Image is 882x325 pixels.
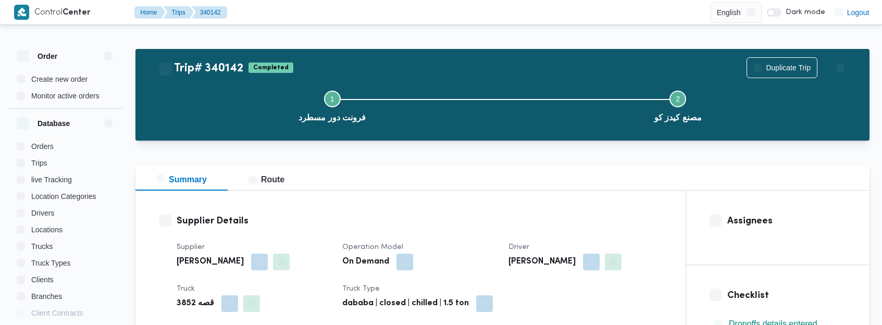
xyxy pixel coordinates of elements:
span: Route [249,175,284,184]
img: X8yXhbKr1z7QwAAAABJRU5ErkJggg== [14,5,29,20]
h3: Database [38,117,70,130]
div: Order [8,71,123,108]
button: Database [17,117,115,130]
b: On Demand [342,256,389,268]
span: Locations [31,223,63,236]
button: Trips [13,155,119,171]
span: Branches [31,290,62,303]
span: Drivers [31,207,54,219]
h3: Checklist [727,289,846,303]
button: Trips [164,6,194,19]
button: Orders [13,138,119,155]
span: Trucks [31,240,53,253]
button: Actions [830,57,851,78]
span: Clients [31,273,54,286]
span: Driver [508,244,529,251]
span: Monitor active orders [31,90,100,102]
span: Truck Types [31,257,70,269]
button: مصنع كيدز كو [505,78,851,132]
button: Drivers [13,205,119,221]
span: Orders [31,140,54,153]
h3: Assignees [727,214,846,228]
b: [PERSON_NAME] [177,256,244,268]
b: [PERSON_NAME] [508,256,576,268]
span: Location Categories [31,190,96,203]
button: Client Contracts [13,305,119,321]
button: live Tracking [13,171,119,188]
span: Client Contracts [31,307,83,319]
button: Trucks [13,238,119,255]
button: Create new order [13,71,119,87]
span: Truck [177,285,195,292]
span: Trips [31,157,47,169]
span: Supplier [177,244,205,251]
button: فرونت دور مسطرد [159,78,505,132]
button: Locations [13,221,119,238]
span: 2 [676,95,680,103]
span: Create new order [31,73,88,85]
button: 340142 [192,6,227,19]
button: Branches [13,288,119,305]
h3: Supplier Details [177,214,662,228]
b: قصه 3852 [177,297,214,310]
button: Order [17,50,115,63]
h2: Trip# 340142 [159,62,243,76]
span: Operation Model [342,244,403,251]
button: Location Categories [13,188,119,205]
button: Truck Types [13,255,119,271]
span: live Tracking [31,173,72,186]
span: Dark mode [781,8,825,17]
button: Clients [13,271,119,288]
button: Monitor active orders [13,87,119,104]
b: dababa | closed | chilled | 1.5 ton [342,297,469,310]
b: Completed [253,65,289,71]
b: Center [63,9,91,17]
span: 1 [330,95,334,103]
span: Logout [847,6,869,19]
button: Duplicate Trip [747,57,817,78]
h3: Order [38,50,57,63]
span: Summary [156,175,207,184]
span: Completed [249,63,293,73]
span: Truck Type [342,285,380,292]
span: فرونت دور مسطرد [299,111,366,124]
span: Duplicate Trip [766,61,811,74]
span: مصنع كيدز كو [654,111,702,124]
button: Home [134,6,166,19]
button: Logout [830,2,874,23]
